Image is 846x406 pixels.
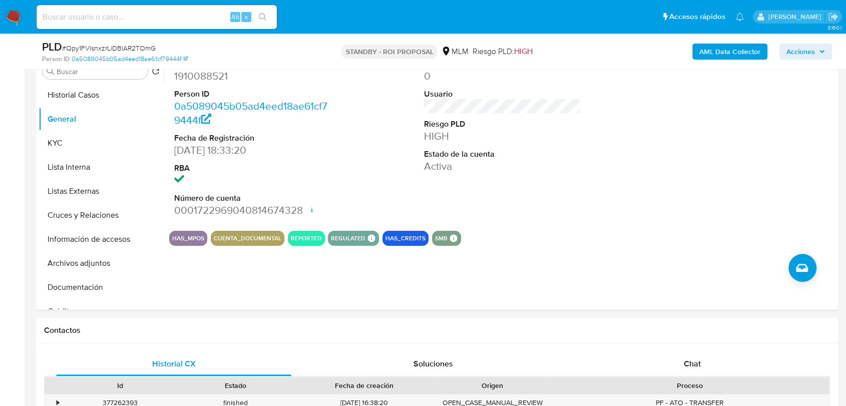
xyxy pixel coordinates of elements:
button: search-icon [252,10,273,24]
dt: Riesgo PLD [424,119,581,130]
p: javier.gutierrez@mercadolibre.com.mx [768,12,824,22]
b: PLD [42,39,62,55]
dt: Estado de la cuenta [424,149,581,160]
div: Fecha de creación [300,380,428,390]
button: Información de accesos [39,227,164,251]
dt: RBA [174,163,331,174]
button: KYC [39,131,164,155]
div: Estado [185,380,286,390]
p: STANDBY - ROI PROPOSAL [341,45,437,59]
button: Volver al orden por defecto [152,67,160,78]
span: HIGH [514,46,532,57]
input: Buscar [57,67,144,76]
dt: Número de cuenta [174,193,331,204]
h1: Contactos [44,325,830,335]
dd: Activa [424,159,581,173]
dt: Usuario [424,89,581,100]
dt: Person ID [174,89,331,100]
dd: 1910088521 [174,69,331,83]
button: Listas Externas [39,179,164,203]
button: AML Data Collector [692,44,767,60]
a: 0a5089045b05ad4eed18ae61cf79444f [72,55,188,64]
dt: Fecha de Registración [174,133,331,144]
span: Alt [231,12,239,22]
span: s [245,12,248,22]
b: AML Data Collector [699,44,760,60]
span: # Qpy1FVlsnxzrLiDBlAR2TOmG [62,43,156,53]
button: Lista Interna [39,155,164,179]
button: Archivos adjuntos [39,251,164,275]
button: Documentación [39,275,164,299]
dd: [DATE] 18:33:20 [174,143,331,157]
button: Buscar [47,67,55,75]
a: Salir [828,12,838,22]
span: Riesgo PLD: [472,46,532,57]
span: Soluciones [413,358,453,369]
a: Notificaciones [735,13,744,21]
span: Acciones [786,44,815,60]
input: Buscar usuario o caso... [37,11,277,24]
span: 3.160.1 [827,24,841,32]
div: MLM [441,46,468,57]
dd: 0001722969040814674328 [174,203,331,217]
div: Proceso [557,380,822,390]
span: Accesos rápidos [669,12,725,22]
span: Historial CX [152,358,196,369]
div: Origen [442,380,543,390]
dd: HIGH [424,129,581,143]
button: Créditos [39,299,164,323]
button: General [39,107,164,131]
button: Acciones [779,44,832,60]
b: Person ID [42,55,70,64]
div: Id [69,380,171,390]
dd: 0 [424,69,581,83]
button: Cruces y Relaciones [39,203,164,227]
a: 0a5089045b05ad4eed18ae61cf79444f [174,99,327,127]
span: Chat [684,358,701,369]
button: Historial Casos [39,83,164,107]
